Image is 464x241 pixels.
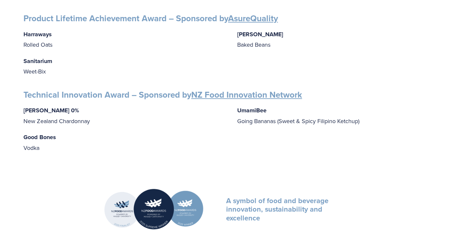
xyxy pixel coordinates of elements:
[23,12,278,24] strong: Product Lifetime Achievement Award – Sponsored by
[23,106,79,115] strong: [PERSON_NAME] 0%
[226,195,330,223] strong: A symbol of food and beverage innovation, sustainability and excellence
[23,30,52,39] strong: Harraways
[23,133,56,141] strong: Good Bones
[23,88,302,101] strong: Technical Innovation Award – Sponsored by
[228,12,278,24] a: AsureQuality
[237,30,283,39] strong: [PERSON_NAME]
[237,29,441,50] p: Baked Beans
[191,88,302,101] a: NZ Food Innovation Network
[23,29,227,50] p: Rolled Oats
[23,132,227,153] p: Vodka
[237,105,441,126] p: Going Bananas (Sweet & Spicy Filipino Ketchup)
[23,56,227,77] p: Weet-Bix
[23,105,227,126] p: New Zealand Chardonnay
[23,57,52,65] strong: Sanitarium
[237,106,267,115] strong: UmamiBee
